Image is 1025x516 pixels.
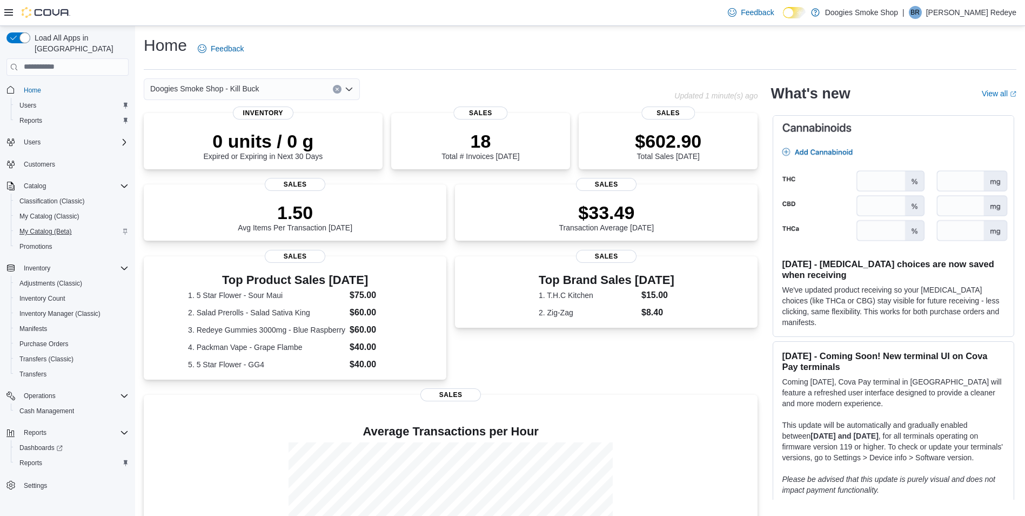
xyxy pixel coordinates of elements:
[15,441,129,454] span: Dashboards
[19,116,42,125] span: Reports
[15,307,129,320] span: Inventory Manager (Classic)
[441,130,519,161] div: Total # Invoices [DATE]
[15,405,129,418] span: Cash Management
[771,85,850,102] h2: What's new
[19,197,85,206] span: Classification (Classic)
[674,91,758,100] p: Updated 1 minute(s) ago
[19,101,36,110] span: Users
[19,180,50,193] button: Catalog
[15,353,78,366] a: Transfers (Classic)
[420,388,481,401] span: Sales
[11,367,133,382] button: Transfers
[15,368,129,381] span: Transfers
[15,338,73,350] a: Purchase Orders
[144,35,187,56] h1: Home
[11,224,133,239] button: My Catalog (Beta)
[15,99,41,112] a: Users
[211,43,244,54] span: Feedback
[19,279,82,288] span: Adjustments (Classic)
[15,338,129,350] span: Purchase Orders
[2,388,133,403] button: Operations
[15,292,129,305] span: Inventory Count
[926,6,1016,19] p: [PERSON_NAME] Redeye
[783,7,806,18] input: Dark Mode
[15,368,51,381] a: Transfers
[19,262,129,275] span: Inventory
[15,114,46,127] a: Reports
[15,307,105,320] a: Inventory Manager (Classic)
[19,227,72,236] span: My Catalog (Beta)
[982,89,1016,98] a: View allExternal link
[782,376,1005,409] p: Coming [DATE], Cova Pay terminal in [GEOGRAPHIC_DATA] will feature a refreshed user interface des...
[2,156,133,172] button: Customers
[203,130,323,161] div: Expired or Expiring in Next 30 Days
[15,195,89,208] a: Classification (Classic)
[11,291,133,306] button: Inventory Count
[782,475,995,494] em: Please be advised that this update is purely visual and does not impact payment functionality.
[902,6,905,19] p: |
[15,210,84,223] a: My Catalog (Classic)
[350,289,402,302] dd: $75.00
[782,285,1005,328] p: We've updated product receiving so your [MEDICAL_DATA] choices (like THCa or CBG) stay visible fo...
[635,130,701,161] div: Total Sales [DATE]
[188,307,345,318] dt: 2. Salad Prerolls - Salad Sativa King
[15,195,129,208] span: Classification (Classic)
[15,210,129,223] span: My Catalog (Classic)
[19,407,74,415] span: Cash Management
[11,98,133,113] button: Users
[19,309,101,318] span: Inventory Manager (Classic)
[19,158,59,171] a: Customers
[19,180,129,193] span: Catalog
[539,274,674,287] h3: Top Brand Sales [DATE]
[238,202,352,232] div: Avg Items Per Transaction [DATE]
[203,130,323,152] p: 0 units / 0 g
[19,262,55,275] button: Inventory
[11,440,133,455] a: Dashboards
[576,178,637,191] span: Sales
[909,6,922,19] div: Barb Redeye
[11,306,133,321] button: Inventory Manager (Classic)
[11,336,133,352] button: Purchase Orders
[15,457,46,469] a: Reports
[233,107,293,120] span: Inventory
[150,82,259,95] span: Doogies Smoke Shop - Kill Buck
[19,426,51,439] button: Reports
[188,274,402,287] h3: Top Product Sales [DATE]
[2,178,133,194] button: Catalog
[19,212,79,221] span: My Catalog (Classic)
[2,261,133,276] button: Inventory
[559,202,654,232] div: Transaction Average [DATE]
[910,6,920,19] span: BR
[345,85,353,94] button: Open list of options
[188,342,345,353] dt: 4. Packman Vape - Grape Flambe
[350,341,402,354] dd: $40.00
[2,135,133,150] button: Users
[24,264,50,273] span: Inventory
[441,130,519,152] p: 18
[22,7,70,18] img: Cova
[350,323,402,336] dd: $60.00
[193,38,248,59] a: Feedback
[782,420,1005,463] p: This update will be automatically and gradually enabled between , for all terminals operating on ...
[11,209,133,224] button: My Catalog (Classic)
[15,441,67,454] a: Dashboards
[238,202,352,223] p: 1.50
[24,428,46,437] span: Reports
[24,86,41,95] span: Home
[15,405,78,418] a: Cash Management
[24,138,41,147] span: Users
[24,182,46,190] span: Catalog
[15,353,129,366] span: Transfers (Classic)
[19,340,69,348] span: Purchase Orders
[11,321,133,336] button: Manifests
[24,392,56,400] span: Operations
[350,306,402,319] dd: $60.00
[265,178,325,191] span: Sales
[19,325,47,333] span: Manifests
[15,225,129,238] span: My Catalog (Beta)
[454,107,507,120] span: Sales
[782,350,1005,372] h3: [DATE] - Coming Soon! New terminal UI on Cova Pay terminals
[11,455,133,471] button: Reports
[2,82,133,98] button: Home
[19,294,65,303] span: Inventory Count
